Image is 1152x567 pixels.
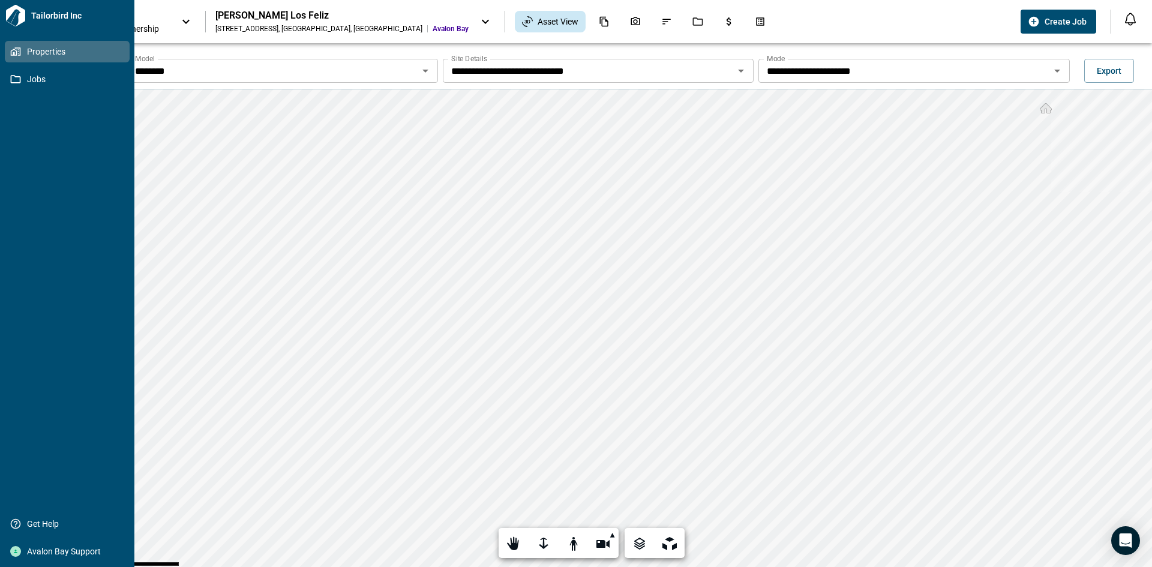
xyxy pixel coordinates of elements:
label: Model [135,53,155,64]
a: Jobs [5,68,130,90]
div: Jobs [685,11,710,32]
span: Get Help [21,518,118,530]
div: [PERSON_NAME] Los Feliz [215,10,469,22]
div: [STREET_ADDRESS] , [GEOGRAPHIC_DATA] , [GEOGRAPHIC_DATA] [215,24,422,34]
div: Documents [592,11,617,32]
a: Properties [5,41,130,62]
button: Open [1049,62,1066,79]
span: Create Job [1045,16,1087,28]
div: Issues & Info [654,11,679,32]
span: Asset View [538,16,578,28]
button: Open [733,62,749,79]
span: Avalon Bay Support [21,545,118,557]
div: Photos [623,11,648,32]
div: Budgets [716,11,742,32]
div: Takeoff Center [748,11,773,32]
span: Export [1097,65,1121,77]
button: Open notification feed [1121,10,1140,29]
label: Mode [767,53,785,64]
span: Avalon Bay [433,24,469,34]
button: Create Job [1021,10,1096,34]
span: Tailorbird Inc [26,10,130,22]
div: Open Intercom Messenger [1111,526,1140,555]
button: Export [1084,59,1134,83]
span: Properties [21,46,118,58]
label: Site Details [451,53,487,64]
span: Jobs [21,73,118,85]
div: Asset View [515,11,586,32]
button: Open [417,62,434,79]
g: Ä [635,538,644,549]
